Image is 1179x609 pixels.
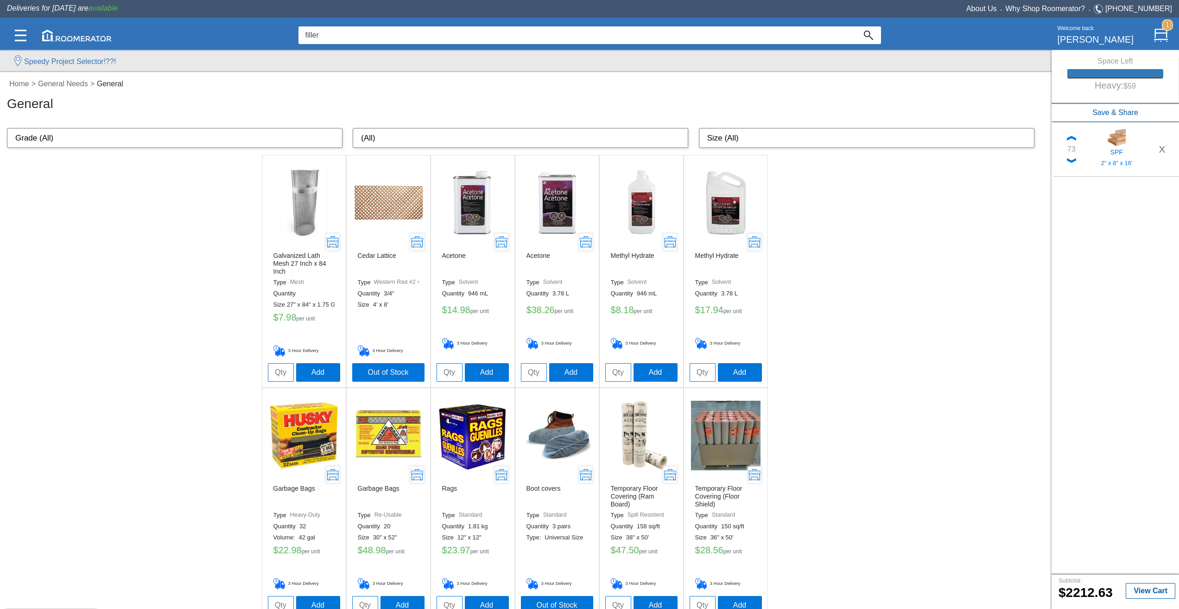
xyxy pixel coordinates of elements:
[1085,8,1094,12] span: •
[695,545,700,555] label: $
[438,401,507,470] img: /app/images/Buttons/favicon.jpg
[1059,577,1082,584] small: Subtotal:
[543,279,563,286] label: Solvent
[273,290,299,297] label: Quantity
[1059,586,1066,600] label: $
[373,534,401,541] label: 30" x 52"
[639,549,658,555] label: per unit
[695,523,721,530] label: Quantity
[611,305,672,319] h5: 8.18
[712,279,731,286] label: Solvent
[522,168,592,237] img: /app/images/Buttons/favicon.jpg
[1067,57,1163,65] h6: Space Left
[36,80,90,88] a: General Needs
[442,485,457,508] h6: Rags
[611,545,672,559] h5: 47.50
[442,279,459,286] label: Type
[611,485,672,508] h6: Temporary Floor Covering (Ram Board)
[273,485,315,508] h6: Garbage Bags
[690,363,716,382] input: Qty
[269,401,339,470] img: /app/images/Buttons/favicon.jpg
[605,363,631,382] input: Qty
[712,512,735,519] label: Standard
[442,534,457,541] label: Size
[273,523,299,530] label: Quantity
[273,534,299,541] label: Volume:
[386,549,405,555] label: per unit
[695,545,756,559] h5: 28.56
[269,168,339,237] img: /app/images/Buttons/favicon.jpg
[611,279,628,286] label: Type
[384,523,394,530] label: 20
[521,363,547,382] input: Qty
[298,534,318,541] label: 42 gal
[607,168,676,237] img: /app/images/Buttons/favicon.jpg
[374,512,402,519] label: Re-Usable
[549,363,593,382] button: Add
[273,578,335,590] h5: 3 Hour Delivery
[442,338,503,349] h5: 3 Hour Delivery
[459,512,482,519] label: Standard
[723,308,742,314] label: per unit
[442,523,468,530] label: Quantity
[268,363,294,382] input: Qty
[526,338,541,349] img: Delivery_Cart.png
[611,534,626,541] label: Size
[299,523,310,530] label: 32
[442,512,459,519] label: Type
[290,279,304,286] label: Mesh
[1067,144,1076,155] div: 73
[695,279,712,286] label: Type
[442,545,503,559] h5: 23.97
[695,578,710,590] img: Delivery_Cart.png
[354,168,423,237] img: /app/images/Buttons/favicon.jpg
[273,578,288,590] img: Delivery_Cart.png
[1067,158,1076,163] img: Down_Chevron.png
[95,78,126,90] label: General
[718,363,762,382] button: Add
[470,308,489,314] label: per unit
[358,279,374,286] label: Type
[1153,141,1171,157] button: X
[721,290,742,297] label: 3.78 L
[358,578,373,590] img: Delivery_Cart.png
[611,578,626,590] img: Delivery_Cart.png
[358,485,399,508] h6: Garbage Bags
[465,363,509,382] button: Add
[611,338,672,349] h5: 3 Hour Delivery
[32,78,36,90] label: >
[526,305,532,315] label: $
[459,279,478,286] label: Solvent
[1126,583,1175,599] button: View Cart
[526,305,588,319] h5: 38.26
[384,290,398,297] label: 3/4"
[695,305,700,315] label: $
[552,523,574,530] label: 3 pairs
[691,401,761,470] img: /app/images/Buttons/favicon.jpg
[358,512,374,519] label: Type
[966,5,997,13] a: About Us
[723,549,742,555] label: per unit
[1006,5,1085,13] a: Why Shop Roomerator?
[1059,585,1113,600] b: 2212.63
[298,26,856,44] input: Search...?
[611,523,637,530] label: Quantity
[1080,128,1153,171] a: SPF2" x 8" x 16'
[358,301,373,308] label: Size
[628,512,664,519] label: Spill Resistent
[526,578,541,590] img: Delivery_Cart.png
[273,345,288,357] img: Delivery_Cart.png
[358,534,373,541] label: Size
[1105,5,1172,13] a: [PHONE_NUMBER]
[373,301,392,308] label: 4' x 8'
[358,523,384,530] label: Quantity
[358,578,419,590] h5: 3 Hour Delivery
[468,523,492,530] label: 1.81 kg
[864,31,873,40] img: Search_Icon.svg
[470,549,489,555] label: per unit
[438,168,507,237] img: /app/images/Buttons/favicon.jpg
[296,363,340,382] button: Add
[526,290,552,297] label: Quantity
[302,549,320,555] label: per unit
[710,534,737,541] label: 36" x 50'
